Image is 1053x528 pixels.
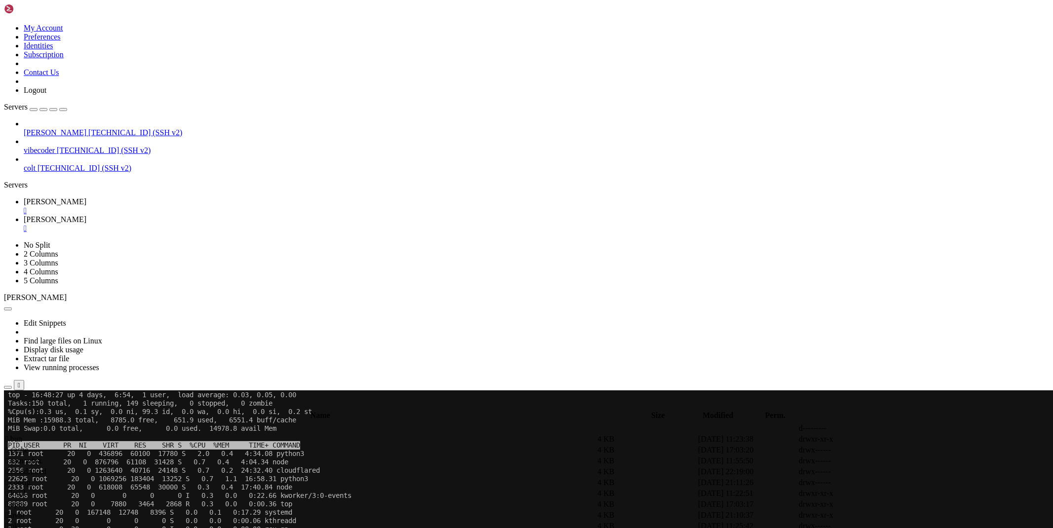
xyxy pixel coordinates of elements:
[24,146,1049,155] a: vibecoder [TECHNICAL_ID] (SSH v2)
[798,445,898,455] td: drwx------
[4,311,924,319] x-row: Tasks:
[24,50,64,59] a: Subscription
[24,206,1049,215] a: 
[24,337,102,345] a: Find large files on Linux
[5,511,24,519] span: .nvm
[597,434,697,444] td: 4 KB
[698,478,797,488] td: [DATE] 21:11:26
[24,24,63,32] a: My Account
[88,128,182,137] span: [TECHNICAL_ID] (SSH v2)
[698,445,797,455] td: [DATE] 17:03:20
[39,34,273,42] span: 0.0 total, 0.0 free, 0.0 used. 14978.8 avail Mem
[14,380,24,390] button: 
[4,437,924,445] x-row: 8 root 0 -20 0 0 0 I 0.0 0.0 0:00.00 kworker/0:0H-events_highpri
[5,435,22,443] span: .bun
[4,4,61,14] img: Shellngn
[4,193,924,202] x-row: 12 root 20 0 0 0 0 S 0.0 0.0 0:00.00 rcu_tasks_trace
[798,467,898,477] td: drwx------
[24,224,1049,233] a: 
[4,235,924,244] x-row: 18 root 20 0 0 0 0 S 0.0 0.0 0:00.00 cpuhp/0
[24,33,61,41] a: Preferences
[4,361,924,370] x-row: 22625 root 20 0 1062088 176236 13252 S 2.3 1.1 16:59.94 python3
[24,345,83,354] a: Display disk usage
[4,210,924,219] x-row: 14 root 20 0 0 0 0 I 0.0 0.0 0:36.30 rcu_sched
[5,435,8,443] span: 
[5,446,28,454] span: .cache
[4,244,924,252] x-row: 19 root 20 0 0 0 0 S 0.0 0.0 0:00.00 cpuhp/1
[4,386,924,395] x-row: 1 root 20 0 167148 12748 8396 S 0.0 0.1 0:17.30 systemd
[4,103,28,111] span: Servers
[698,489,797,498] td: [DATE] 11:22:51
[24,197,1049,215] a: maus
[4,277,924,286] x-row: 24 root 0 -20 0 0 0 I 0.0 0.0 0:00.00 kworker/1:0H-events_highpri
[24,250,58,258] a: 2 Columns
[24,354,69,363] a: Extract tar file
[5,424,12,432] span: ..
[4,420,924,428] x-row: 5 root 0 -20 0 0 0 I 0.0 0.0 0:00.00 slub_flushwq
[4,293,67,302] span: [PERSON_NAME]
[5,411,635,420] th: Name: activate to sort column descending
[798,489,898,498] td: drwxr-xr-x
[5,489,26,497] span: .local
[18,381,20,389] div: 
[24,259,58,267] a: 3 Columns
[28,311,269,319] span: 153 total, 1 running, 152 sleeping, 0 stopped, 0 zombie
[798,499,898,509] td: drwxr-xr-x
[4,59,924,68] x-row: 1371 root 20 0 436896 60100 17780 S 2.0 0.4 4:34.08 python3
[36,319,308,327] span: 0.2 us, 0.1 sy, 0.0 ni, 99.2 id, 0.0 wa, 0.0 hi, 0.0 si, 0.5 st
[4,0,924,9] x-row: top - 16:48:27 up 4 days, 6:54, 1 user, load average: 0.03, 0.05, 0.00
[24,267,58,276] a: 4 Columns
[4,135,924,143] x-row: 3 root 0 -20 0 0 0 I 0.0 0.0 0:00.00 rcu_gp
[24,197,86,206] span: [PERSON_NAME]
[36,17,308,25] span: 0.3 us, 0.1 sy, 0.0 ni, 99.3 id, 0.0 wa, 0.0 hi, 0.0 si, 0.2 st
[597,510,697,520] td: 4 KB
[24,164,36,172] span: colt
[4,294,924,302] x-row: 26 root -51 0 0 0 0 S 0.0 0.0 0:00.00 idle_inject/2
[24,137,1049,155] li: vibecoder [TECHNICAL_ID] (SSH v2)
[4,261,924,269] x-row: 21 root rt 0 0 0 0 S 0.0 0.0 0:02.28 migration/1
[698,434,797,444] td: [DATE] 11:23:38
[698,499,797,509] td: [DATE] 17:03:17
[57,146,151,154] span: [TECHNICAL_ID] (SSH v2)
[597,467,697,477] td: 4 KB
[24,128,1049,137] a: [PERSON_NAME] [TECHNICAL_ID] (SSH v2)
[4,177,924,185] x-row: 10 root 0 -20 0 0 0 I 0.0 0.0 0:00.00 mm_percpu_wq
[24,215,1049,233] a: maus
[4,202,924,210] x-row: 13 root 20 0 0 0 0 S 0.0 0.0 0:00.11 ksoftirqd/0
[4,68,924,76] x-row: 832 root 20 0 876796 61108 31428 S 0.7 0.4 4:04.34 node
[24,164,1049,173] a: colt [TECHNICAL_ID] (SSH v2)
[39,26,292,34] span: 15988.3 total, 8785.0 free, 651.9 used, 6551.4 buff/cache
[4,126,924,135] x-row: 2 root 20 0 0 0 0 S 0.0 0.0 0:00.06 kthreadd
[24,155,1049,173] li: colt [TECHNICAL_ID] (SSH v2)
[4,403,924,412] x-row: 3 root 0 -20 0 0 0 I 0.0 0.0 0:00.00 rcu_gp
[798,478,898,488] td: drwx------
[4,101,924,110] x-row: 64656 root 20 0 0 0 0 I 0.3 0.0 0:22.66 kworker/3:0-events
[4,328,924,336] x-row: MiB Mem :
[5,511,8,519] span: 
[4,378,924,386] x-row: 2333 root 20 0 618008 65976 30000 S 0.3 0.4 17:41.71 node
[24,319,66,327] a: Edit Snippets
[4,370,924,378] x-row: 2356 root 20 0 1263640 40716 24148 S 0.7 0.2 24:33.56 cloudflared
[4,412,924,420] x-row: 4 root 0 -20 0 0 0 I 0.0 0.0 0:00.00 rcu_par_gp
[24,215,86,224] span: [PERSON_NAME]
[4,143,924,151] x-row: 4 root 0 -20 0 0 0 I 0.0 0.0 0:00.00 rcu_par_gp
[597,489,697,498] td: 4 KB
[4,118,924,126] x-row: 1 root 20 0 167148 12748 8396 S 0.0 0.1 0:17.29 systemd
[24,241,50,249] a: No Split
[24,276,58,285] a: 5 Columns
[5,456,8,465] span: 
[698,510,797,520] td: [DATE] 21:10:37
[24,363,99,372] a: View running processes
[39,328,292,336] span: 15988.3 total, 8798.4 free, 638.5 used, 6551.5 buff/cache
[5,424,8,432] span: 
[681,411,755,420] th: Modified: activate to sort column ascending
[636,411,679,420] th: Size: activate to sort column ascending
[4,84,924,93] x-row: 22625 root 20 0 1069256 183404 13252 S 0.7 1.1 16:58.31 python3
[24,86,46,94] a: Logout
[4,26,924,34] x-row: MiB Mem :
[597,499,697,509] td: 4 KB
[5,478,31,487] span: .config
[24,119,1049,137] li: [PERSON_NAME] [TECHNICAL_ID] (SSH v2)
[4,160,924,168] x-row: 6 root 0 -20 0 0 0 I 0.0 0.0 0:00.00 netns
